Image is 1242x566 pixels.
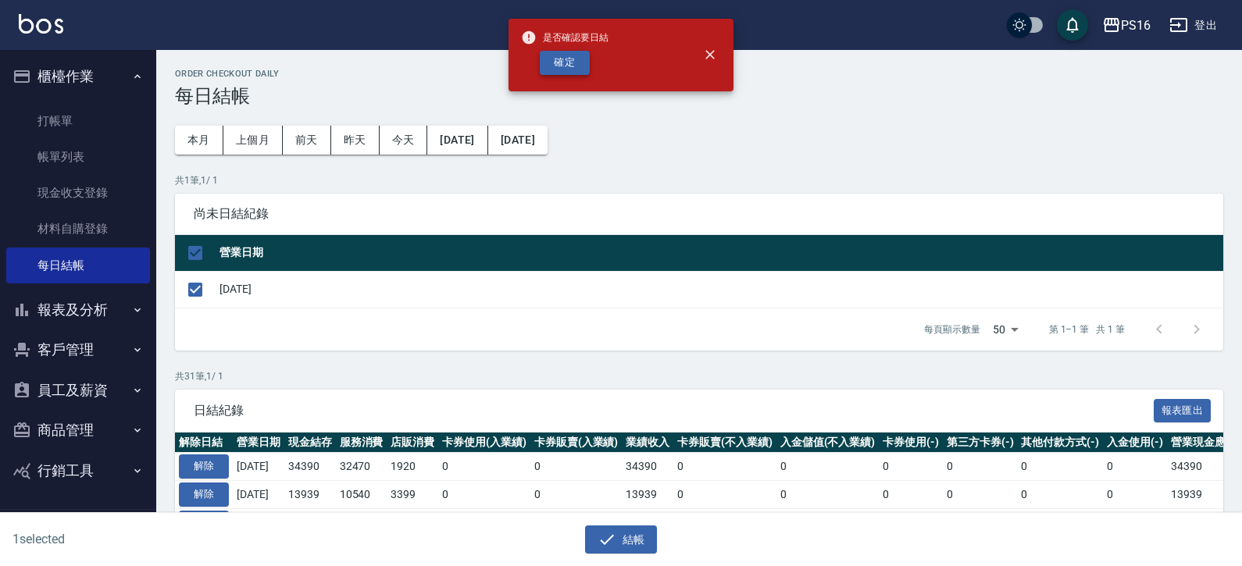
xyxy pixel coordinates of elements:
[1057,9,1088,41] button: save
[194,206,1205,222] span: 尚未日結紀錄
[673,453,776,481] td: 0
[1017,453,1103,481] td: 0
[585,525,658,554] button: 結帳
[1017,481,1103,509] td: 0
[1121,16,1151,35] div: PS16
[622,433,673,453] th: 業績收入
[175,85,1223,107] h3: 每日結帳
[924,322,980,336] p: 每頁顯示數量
[1017,433,1103,453] th: 其他付款方式(-)
[1154,402,1212,417] a: 報表匯出
[776,508,880,536] td: 0
[438,481,530,509] td: 0
[943,453,1018,481] td: 0
[380,126,428,155] button: 今天
[987,308,1024,351] div: 50
[194,403,1154,418] span: 日結紀錄
[6,56,150,97] button: 櫃檯作業
[12,529,308,549] h6: 1 selected
[521,30,609,45] span: 是否確認要日結
[776,453,880,481] td: 0
[336,433,387,453] th: 服務消費
[530,508,623,536] td: 0
[776,433,880,453] th: 入金儲值(不入業績)
[6,103,150,139] a: 打帳單
[622,481,673,509] td: 13939
[1103,508,1167,536] td: 0
[336,481,387,509] td: 10540
[693,37,727,72] button: close
[233,433,284,453] th: 營業日期
[530,481,623,509] td: 0
[179,454,229,479] button: 解除
[438,433,530,453] th: 卡券使用(入業績)
[216,235,1223,272] th: 營業日期
[1167,453,1240,481] td: 34390
[879,508,943,536] td: 0
[1017,508,1103,536] td: 0
[6,211,150,247] a: 材料自購登錄
[284,453,336,481] td: 34390
[530,453,623,481] td: 0
[233,508,284,536] td: [DATE]
[879,453,943,481] td: 0
[1167,433,1240,453] th: 營業現金應收
[1103,481,1167,509] td: 0
[387,453,438,481] td: 1920
[943,508,1018,536] td: 0
[622,453,673,481] td: 34390
[216,271,1223,308] td: [DATE]
[879,481,943,509] td: 0
[488,126,548,155] button: [DATE]
[175,433,233,453] th: 解除日結
[175,369,1223,383] p: 共 31 筆, 1 / 1
[438,453,530,481] td: 0
[179,511,229,535] button: 解除
[336,453,387,481] td: 32470
[6,370,150,411] button: 員工及薪資
[336,508,387,536] td: 29713
[175,173,1223,187] p: 共 1 筆, 1 / 1
[284,508,336,536] td: 30213
[943,481,1018,509] td: 0
[673,481,776,509] td: 0
[540,51,590,75] button: 確定
[175,69,1223,79] h2: Order checkout daily
[6,410,150,450] button: 商品管理
[284,481,336,509] td: 13939
[233,481,284,509] td: [DATE]
[284,433,336,453] th: 現金結存
[530,433,623,453] th: 卡券販賣(入業績)
[1167,508,1240,536] td: 30213
[283,126,331,155] button: 前天
[387,508,438,536] td: 500
[179,482,229,507] button: 解除
[776,481,880,509] td: 0
[879,433,943,453] th: 卡券使用(-)
[331,126,380,155] button: 昨天
[223,126,283,155] button: 上個月
[673,508,776,536] td: 0
[6,450,150,491] button: 行銷工具
[6,175,150,211] a: 現金收支登錄
[1154,399,1212,423] button: 報表匯出
[6,139,150,175] a: 帳單列表
[6,290,150,330] button: 報表及分析
[6,247,150,283] a: 每日結帳
[1163,11,1223,40] button: 登出
[1167,481,1240,509] td: 13939
[943,433,1018,453] th: 第三方卡券(-)
[6,329,150,370] button: 客戶管理
[622,508,673,536] td: 30213
[1103,433,1167,453] th: 入金使用(-)
[387,433,438,453] th: 店販消費
[233,453,284,481] td: [DATE]
[673,433,776,453] th: 卡券販賣(不入業績)
[175,126,223,155] button: 本月
[1103,453,1167,481] td: 0
[438,508,530,536] td: 0
[1049,322,1125,336] p: 第 1–1 筆 共 1 筆
[1096,9,1157,41] button: PS16
[387,481,438,509] td: 3399
[19,14,63,34] img: Logo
